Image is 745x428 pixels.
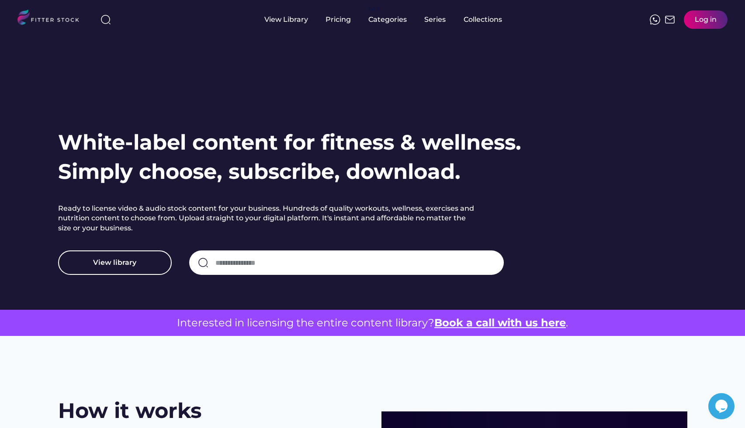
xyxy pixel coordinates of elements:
iframe: chat widget [708,393,736,419]
img: search-normal.svg [198,257,208,268]
div: Collections [464,15,502,24]
div: Series [424,15,446,24]
h2: How it works [58,396,201,425]
a: Book a call with us here [434,316,566,329]
div: Log in [695,15,717,24]
div: fvck [368,4,380,13]
button: View library [58,250,172,275]
h1: White-label content for fitness & wellness. Simply choose, subscribe, download. [58,128,521,186]
img: LOGO.svg [17,10,87,27]
div: Pricing [326,15,351,24]
img: Frame%2051.svg [665,14,675,25]
h2: Ready to license video & audio stock content for your business. Hundreds of quality workouts, wel... [58,204,478,233]
img: meteor-icons_whatsapp%20%281%29.svg [650,14,660,25]
img: search-normal%203.svg [100,14,111,25]
div: Categories [368,15,407,24]
div: View Library [264,15,308,24]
